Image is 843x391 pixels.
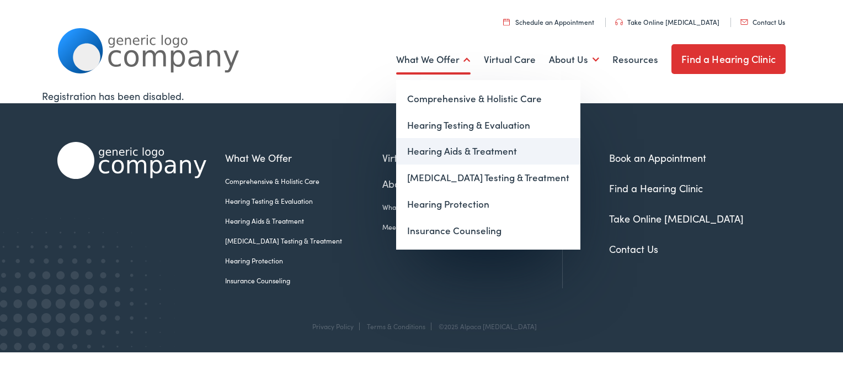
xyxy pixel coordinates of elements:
a: Find a Hearing Clinic [609,181,703,195]
a: Hearing Testing & Evaluation [396,112,580,139]
img: Alpaca Audiology [57,142,206,179]
a: Hearing Protection [396,191,580,218]
a: Insurance Counseling [396,218,580,244]
a: Contact Us [609,242,658,256]
img: utility icon [615,19,623,25]
a: Virtual Care [382,150,476,165]
div: ©2025 Alpaca [MEDICAL_DATA] [433,323,537,330]
div: Registration has been disabled. [42,88,801,103]
a: Comprehensive & Holistic Care [396,86,580,112]
a: About Us [382,176,476,191]
a: Take Online [MEDICAL_DATA] [615,17,719,27]
a: What We Believe [382,202,476,212]
a: Privacy Policy [312,321,354,331]
a: Take Online [MEDICAL_DATA] [609,212,744,225]
a: Terms & Conditions [367,321,425,331]
a: Virtual Care [484,39,536,80]
a: Resources [612,39,658,80]
a: Contact Us [740,17,785,27]
a: Comprehensive & Holistic Care [225,176,382,186]
a: Find a Hearing Clinic [671,44,786,74]
a: What We Offer [396,39,471,80]
img: utility icon [503,18,510,25]
a: What We Offer [225,150,382,165]
a: Hearing Protection [225,256,382,266]
a: Hearing Testing & Evaluation [225,196,382,206]
a: [MEDICAL_DATA] Testing & Treatment [396,165,580,191]
a: Hearing Aids & Treatment [225,216,382,226]
a: Meet the Team [382,222,476,232]
a: About Us [549,39,599,80]
img: utility icon [740,19,748,25]
a: Schedule an Appointment [503,17,594,27]
a: [MEDICAL_DATA] Testing & Treatment [225,236,382,246]
a: Book an Appointment [609,151,706,165]
a: Insurance Counseling [225,276,382,286]
a: Hearing Aids & Treatment [396,138,580,165]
